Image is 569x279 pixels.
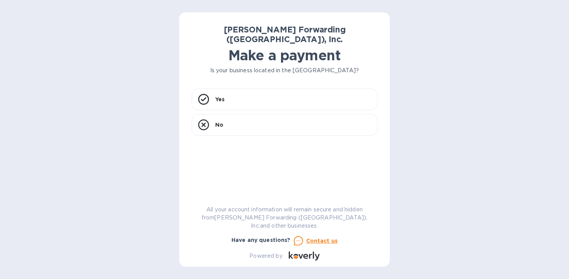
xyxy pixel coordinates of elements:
p: Is your business located in the [GEOGRAPHIC_DATA]? [192,66,377,75]
b: Have any questions? [231,237,291,243]
b: [PERSON_NAME] Forwarding ([GEOGRAPHIC_DATA]), Inc. [224,25,346,44]
p: All your account information will remain secure and hidden from [PERSON_NAME] Forwarding ([GEOGRA... [192,206,377,230]
u: Contact us [306,238,338,244]
p: Powered by [249,252,282,260]
p: Yes [215,95,225,103]
p: No [215,121,223,129]
h1: Make a payment [192,47,377,63]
